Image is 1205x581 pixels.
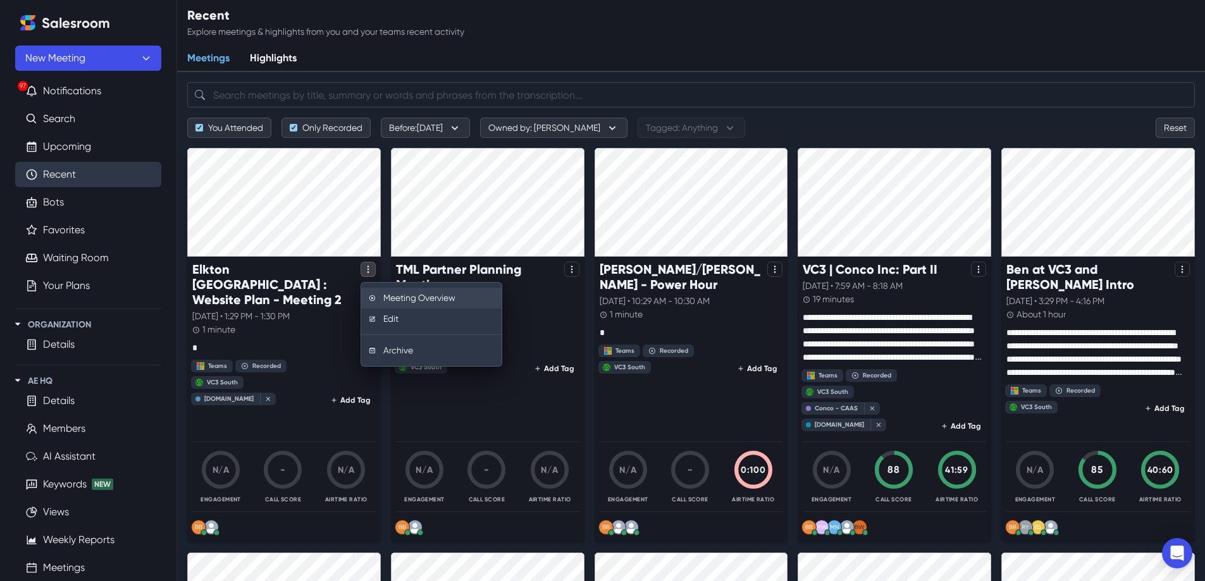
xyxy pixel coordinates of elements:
[610,308,643,321] p: 1 minute
[817,388,848,396] div: VC3 South
[608,495,648,504] p: Engagement
[937,419,986,434] button: Add Tag
[1022,387,1041,394] div: Teams
[43,532,114,547] a: Weekly Reports
[43,505,69,520] a: Views
[187,8,464,23] h2: Recent
[1162,538,1192,568] div: Open Intercom Messenger
[600,262,763,292] p: [PERSON_NAME]/[PERSON_NAME] - Power Hour
[624,520,638,534] svg: avatar
[187,25,464,39] p: Explore meetings & highlights from you and your teams recent activity
[338,465,355,475] span: N/A
[1077,462,1118,477] div: 85
[603,364,610,370] div: VC3 South
[201,495,241,504] p: Engagement
[812,495,852,504] p: Engagement
[815,421,864,429] div: [DOMAIN_NAME]
[469,495,505,504] p: Call Score
[602,524,610,530] div: Ben Busching
[732,495,774,504] p: Airtime Ratio
[265,495,302,504] p: Call Score
[1175,262,1190,277] button: Options
[399,524,406,530] div: Ben Busching
[823,465,840,475] span: N/A
[864,403,877,414] button: close
[614,364,645,371] div: VC3 South
[260,393,273,405] button: close
[1006,262,1170,292] p: Ben at VC3 and [PERSON_NAME] Intro
[874,462,914,477] div: 88
[10,317,25,332] button: Toggle Organization
[416,465,433,475] span: N/A
[1017,308,1066,321] p: about 1 hour
[281,118,371,138] button: Only Recorded
[43,195,64,210] a: Bots
[204,395,254,403] div: [DOMAIN_NAME]
[399,364,407,370] div: VC3 South
[411,364,442,371] div: VC3 South
[1066,387,1095,394] div: Recorded
[381,118,470,138] button: Before:[DATE]
[830,524,839,530] div: Matthew Nelson
[615,347,634,355] div: Teams
[840,520,854,534] svg: avatar
[767,262,782,277] button: Options
[1009,524,1017,530] div: Ben Busching
[815,405,858,412] div: Conco - CAAS
[870,419,883,431] button: close
[1139,495,1182,504] p: Airtime Ratio
[806,389,813,395] div: VC3 South
[863,372,891,379] div: Recorded
[672,495,708,504] p: Call Score
[43,449,96,464] a: AI Assistant
[43,477,87,492] a: Keywords
[1027,465,1044,475] span: N/A
[484,463,490,475] span: -
[1018,520,1032,534] img: Ryan Ashburn
[213,465,230,475] span: N/A
[192,262,355,307] p: Elkton [GEOGRAPHIC_DATA] : Website Plan - Meeting 2
[1015,495,1056,504] p: Engagement
[819,372,837,379] div: Teams
[600,295,783,308] p: [DATE] • 10:29 AM - 10:30 AM
[15,46,161,71] button: New Meeting
[936,495,978,504] p: Airtime Ratio
[177,46,240,72] a: Meetings
[207,379,238,386] div: VC3 South
[1010,404,1017,410] div: VC3 South
[408,520,422,534] svg: avatar
[187,118,271,138] button: You Attended
[1006,295,1190,308] p: [DATE] • 3:29 PM - 4:16 PM
[187,82,1195,107] input: Search meetings by title, summary or words and phrases from the transcription...
[195,379,203,386] div: VC3 South
[43,223,85,238] a: Favorites
[252,362,281,370] div: Recorded
[404,495,445,504] p: Engagement
[43,393,75,408] a: Details
[803,279,986,293] p: [DATE] • 7:59 AM - 8:18 AM
[43,111,75,126] a: Search
[638,118,745,138] button: Tagged: Anything
[971,262,986,277] button: Options
[192,310,376,323] p: [DATE] • 1:29 PM - 1:30 PM
[1044,520,1058,534] svg: avatar
[15,78,161,104] button: 97Notifications
[1156,118,1195,138] button: Reset
[875,495,912,504] p: Call Score
[1034,524,1042,530] div: Bryan L Shelangoski
[28,318,91,331] p: Organization
[43,139,91,154] a: Upcoming
[937,463,977,477] div: 41:59
[564,262,579,277] button: Options
[28,374,53,388] p: AE HQ
[208,362,227,370] div: Teams
[326,393,376,408] button: Add Tag
[529,495,571,504] p: Airtime Ratio
[42,15,110,32] h2: Salesroom
[43,560,85,575] a: Meetings
[530,361,579,376] button: Add Tag
[688,463,693,475] span: -
[361,262,376,277] button: Options
[1021,403,1052,411] div: VC3 South
[43,278,90,293] a: Your Plans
